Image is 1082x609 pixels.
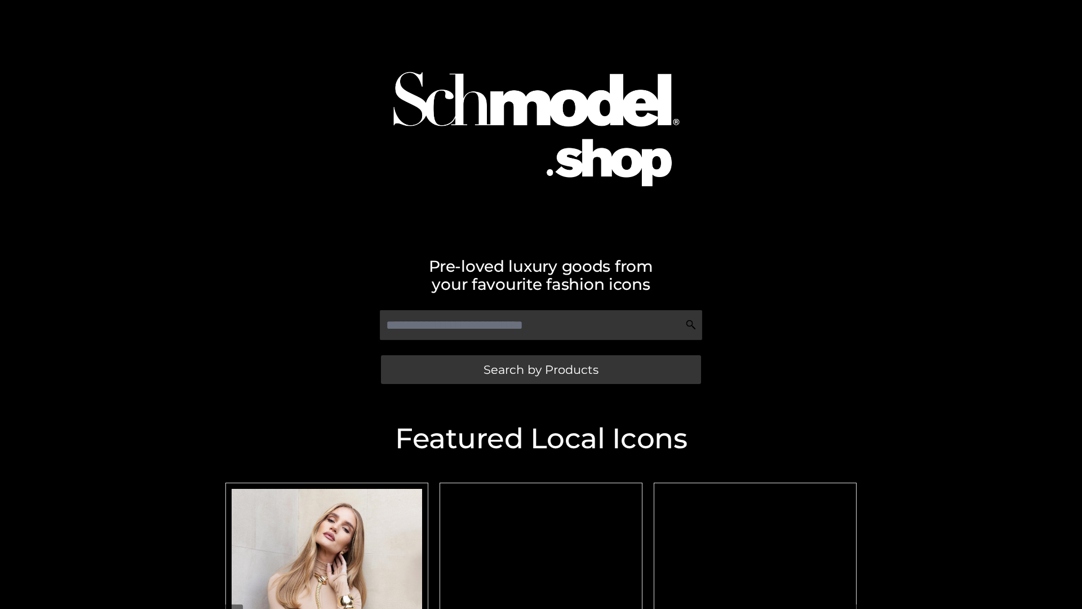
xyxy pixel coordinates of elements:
h2: Pre-loved luxury goods from your favourite fashion icons [220,257,862,293]
h2: Featured Local Icons​ [220,425,862,453]
img: Search Icon [685,319,697,330]
a: Search by Products [381,355,701,384]
span: Search by Products [484,364,598,376]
